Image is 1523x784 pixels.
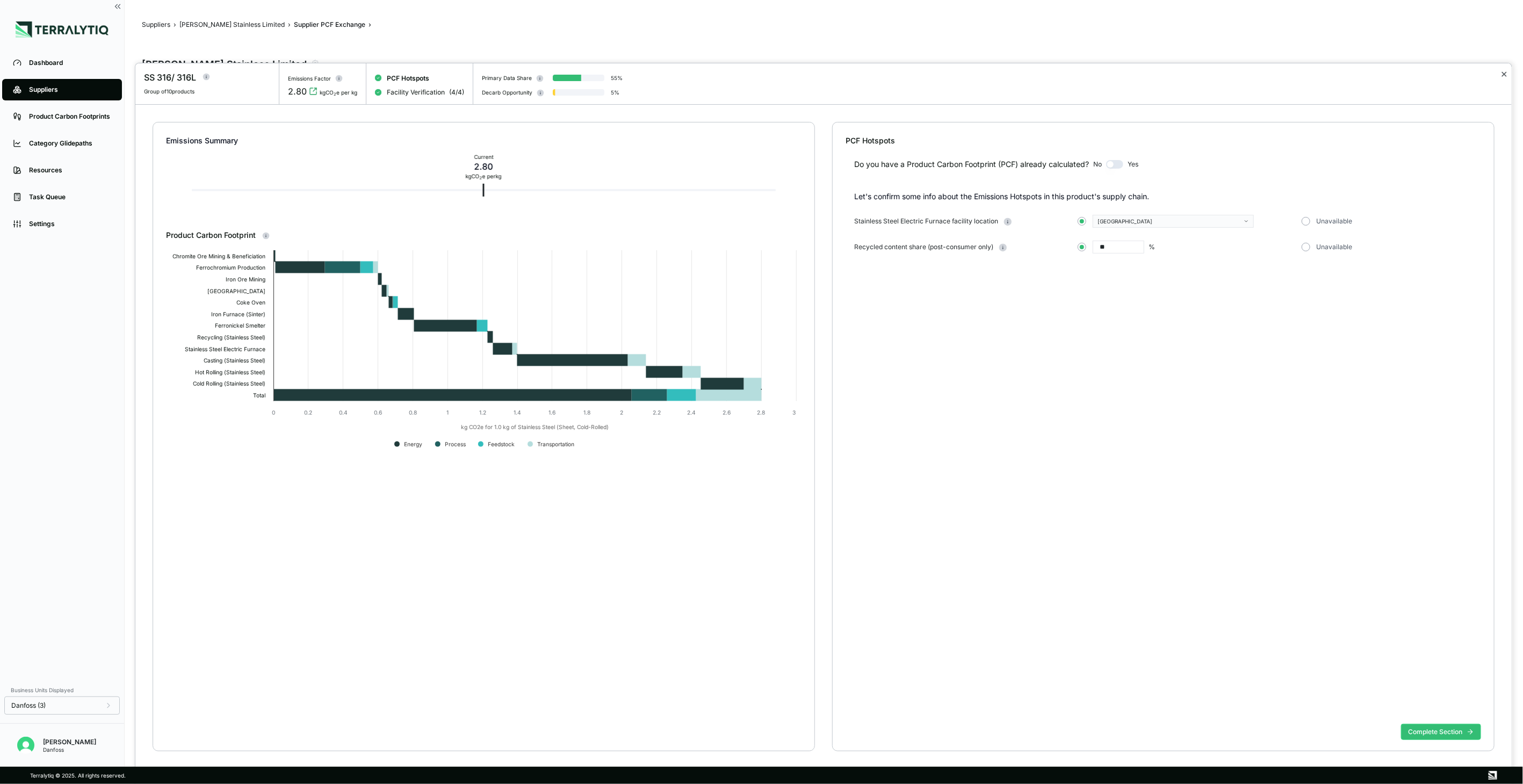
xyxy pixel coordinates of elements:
[854,191,1481,202] p: Let's confirm some info about the Emissions Hotspots in this product's supply chain.
[272,409,275,416] text: 0
[387,74,429,83] span: PCF Hotspots
[1093,215,1254,228] button: [GEOGRAPHIC_DATA]
[611,89,619,96] div: 5 %
[193,380,265,387] text: Cold Rolling (Stainless Steel)
[166,230,802,241] div: Product Carbon Footprint
[1093,160,1102,169] span: No
[185,346,265,352] text: Stainless Steel Electric Furnace
[387,88,445,97] span: Facility Verification
[304,409,312,416] text: 0.2
[687,409,696,416] text: 2.4
[466,160,502,173] div: 2.80
[466,173,502,179] div: kg CO e per kg
[537,441,574,448] text: Transportation
[1401,724,1481,740] button: Complete Section
[226,276,265,283] text: Iron Ore Mining
[404,441,422,448] text: Energy
[793,409,796,416] text: 3
[309,87,317,96] svg: View audit trail
[445,441,466,447] text: Process
[172,253,265,260] text: Chromite Ore Mining & Beneficiation
[144,71,196,84] div: SS 316/ 316L
[236,299,265,306] text: Coke Oven
[653,409,661,416] text: 2.2
[854,243,993,251] span: Recycled content share (post-consumer only)
[1098,218,1242,224] div: [GEOGRAPHIC_DATA]
[1317,217,1353,226] span: Unavailable
[482,75,532,81] div: Primary Data Share
[449,88,464,97] span: ( 4 / 4 )
[488,441,515,447] text: Feedstock
[195,369,265,376] text: Hot Rolling (Stainless Steel)
[757,409,766,416] text: 2.8
[204,357,265,364] text: Casting (Stainless Steel)
[207,288,265,294] text: [GEOGRAPHIC_DATA]
[1317,243,1353,251] span: Unavailable
[409,409,417,416] text: 0.8
[846,135,1481,146] div: PCF Hotspots
[215,322,265,329] text: Ferronickel Smelter
[854,159,1089,170] div: Do you have a Product Carbon Footprint (PCF) already calculated?
[197,334,265,341] text: Recycling (Stainless Steel)
[461,424,609,431] text: kg CO2e for 1.0 kg of Stainless Steel (Sheet, Cold-Rolled)
[253,392,265,398] text: Total
[620,409,624,416] text: 2
[1128,160,1138,169] span: Yes
[854,217,998,226] span: Stainless Steel Electric Furnace facility location
[288,75,331,82] div: Emissions Factor
[196,264,265,271] text: Ferrochromium Production
[466,154,502,160] div: Current
[288,85,307,98] div: 2.80
[320,89,357,96] div: kgCO e per kg
[723,409,731,416] text: 2.6
[374,409,382,416] text: 0.6
[514,409,521,416] text: 1.4
[1500,68,1507,81] button: Close
[479,409,486,416] text: 1.2
[611,75,623,81] div: 55 %
[548,409,555,416] text: 1.6
[144,88,194,95] span: Group of 10 products
[583,409,590,416] text: 1.8
[339,409,348,416] text: 0.4
[482,89,532,96] div: Decarb Opportunity
[166,135,802,146] div: Emissions Summary
[211,311,265,317] text: Iron Furnace (Sinter)
[334,92,336,97] sub: 2
[480,176,482,180] sub: 2
[1149,243,1155,251] div: %
[446,409,449,416] text: 1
